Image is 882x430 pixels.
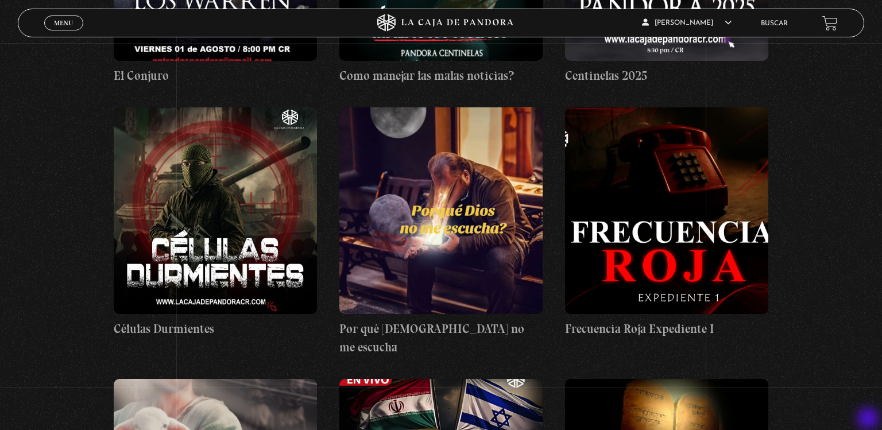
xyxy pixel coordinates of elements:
span: Menu [54,20,73,26]
a: Buscar [761,20,788,27]
h4: El Conjuro [114,67,317,85]
h4: Células Durmientes [114,320,317,338]
a: Frecuencia Roja Expediente I [565,107,768,338]
h4: Como manejar las malas noticias? [339,67,543,85]
a: Por qué [DEMOGRAPHIC_DATA] no me escucha [339,107,543,356]
span: Cerrar [51,29,78,37]
span: [PERSON_NAME] [642,20,732,26]
a: Células Durmientes [114,107,317,338]
a: View your shopping cart [822,15,838,30]
h4: Por qué [DEMOGRAPHIC_DATA] no me escucha [339,320,543,356]
h4: Centinelas 2025 [565,67,768,85]
h4: Frecuencia Roja Expediente I [565,320,768,338]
